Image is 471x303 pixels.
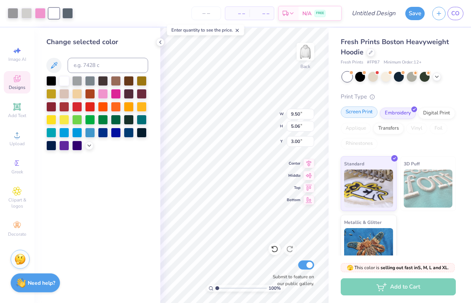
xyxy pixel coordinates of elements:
[381,265,448,271] strong: selling out fast in S, M, L and XL
[4,197,30,209] span: Clipart & logos
[347,264,353,271] span: 🫣
[367,59,380,66] span: # FP87
[9,84,25,90] span: Designs
[46,37,148,47] div: Change selected color
[341,123,371,134] div: Applique
[346,6,401,21] input: Untitled Design
[300,63,310,70] div: Back
[341,92,456,101] div: Print Type
[451,9,460,18] span: CO
[230,10,245,17] span: – –
[344,228,393,266] img: Metallic & Glitter
[347,264,449,271] span: This color is .
[405,7,425,20] button: Save
[344,170,393,208] img: Standard
[406,123,427,134] div: Vinyl
[269,273,314,287] label: Submit to feature on our public gallery.
[341,138,378,149] div: Rhinestones
[384,59,422,66] span: Minimum Order: 12 +
[287,173,300,178] span: Middle
[8,231,26,237] span: Decorate
[404,170,453,208] img: 3D Puff
[373,123,404,134] div: Transfers
[341,59,363,66] span: Fresh Prints
[344,160,364,168] span: Standard
[287,161,300,166] span: Center
[430,123,447,134] div: Foil
[447,7,463,20] a: CO
[380,108,416,119] div: Embroidery
[341,37,449,57] span: Fresh Prints Boston Heavyweight Hoodie
[302,10,311,17] span: N/A
[316,11,324,16] span: FREE
[191,6,221,20] input: – –
[254,10,269,17] span: – –
[11,169,23,175] span: Greek
[68,58,148,73] input: e.g. 7428 c
[344,218,382,226] span: Metallic & Glitter
[404,160,420,168] span: 3D Puff
[418,108,455,119] div: Digital Print
[298,44,313,59] img: Back
[167,25,244,35] div: Enter quantity to see the price.
[9,141,25,147] span: Upload
[287,185,300,190] span: Top
[269,285,281,292] span: 100 %
[341,106,378,118] div: Screen Print
[287,197,300,203] span: Bottom
[8,113,26,119] span: Add Text
[28,279,55,287] strong: Need help?
[8,56,26,62] span: Image AI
